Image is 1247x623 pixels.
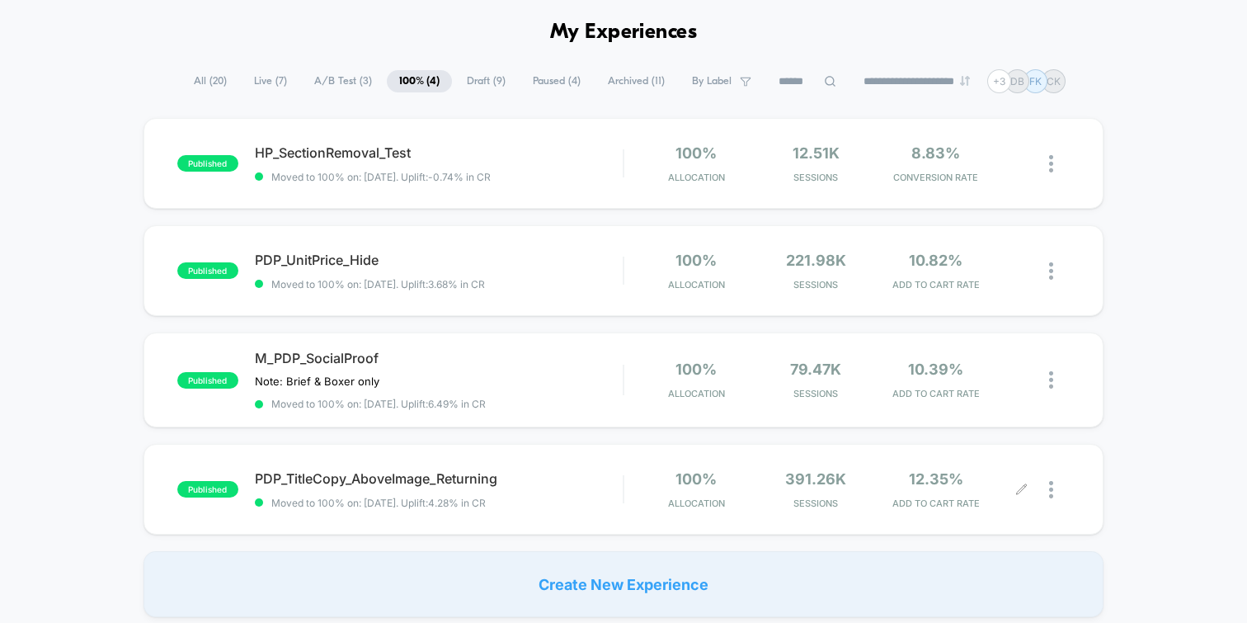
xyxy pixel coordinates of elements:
[1029,75,1042,87] p: FK
[177,262,238,279] span: published
[454,70,518,92] span: Draft ( 9 )
[909,252,962,269] span: 10.82%
[909,470,963,488] span: 12.35%
[302,70,384,92] span: A/B Test ( 3 )
[880,279,991,290] span: ADD TO CART RATE
[675,470,717,488] span: 100%
[668,498,725,509] span: Allocation
[911,144,960,162] span: 8.83%
[1049,155,1053,172] img: close
[793,144,840,162] span: 12.51k
[271,497,486,509] span: Moved to 100% on: [DATE] . Uplift: 4.28% in CR
[908,361,963,378] span: 10.39%
[181,70,239,92] span: All ( 20 )
[675,144,717,162] span: 100%
[668,172,725,183] span: Allocation
[675,252,717,269] span: 100%
[177,155,238,172] span: published
[880,388,991,399] span: ADD TO CART RATE
[760,279,872,290] span: Sessions
[1049,481,1053,498] img: close
[1047,75,1061,87] p: CK
[675,361,717,378] span: 100%
[692,75,732,87] span: By Label
[271,171,491,183] span: Moved to 100% on: [DATE] . Uplift: -0.74% in CR
[880,498,991,509] span: ADD TO CART RATE
[880,172,991,183] span: CONVERSION RATE
[255,375,379,388] span: Note: Brief & Boxer only
[255,470,623,487] span: PDP_TitleCopy_AboveImage_Returning
[1049,262,1053,280] img: close
[785,470,846,488] span: 391.26k
[987,69,1011,93] div: + 3
[255,252,623,268] span: PDP_UnitPrice_Hide
[242,70,299,92] span: Live ( 7 )
[550,21,698,45] h1: My Experiences
[177,481,238,498] span: published
[271,398,486,410] span: Moved to 100% on: [DATE] . Uplift: 6.49% in CR
[790,361,841,378] span: 79.47k
[520,70,593,92] span: Paused ( 4 )
[760,498,872,509] span: Sessions
[1049,371,1053,389] img: close
[387,70,452,92] span: 100% ( 4 )
[271,278,485,290] span: Moved to 100% on: [DATE] . Uplift: 3.68% in CR
[760,172,872,183] span: Sessions
[177,372,238,389] span: published
[760,388,872,399] span: Sessions
[668,388,725,399] span: Allocation
[1010,75,1024,87] p: DB
[255,144,623,161] span: HP_SectionRemoval_Test
[595,70,677,92] span: Archived ( 11 )
[144,551,1103,617] div: Create New Experience
[668,279,725,290] span: Allocation
[960,76,970,86] img: end
[255,350,623,366] span: M_PDP_SocialProof
[786,252,846,269] span: 221.98k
